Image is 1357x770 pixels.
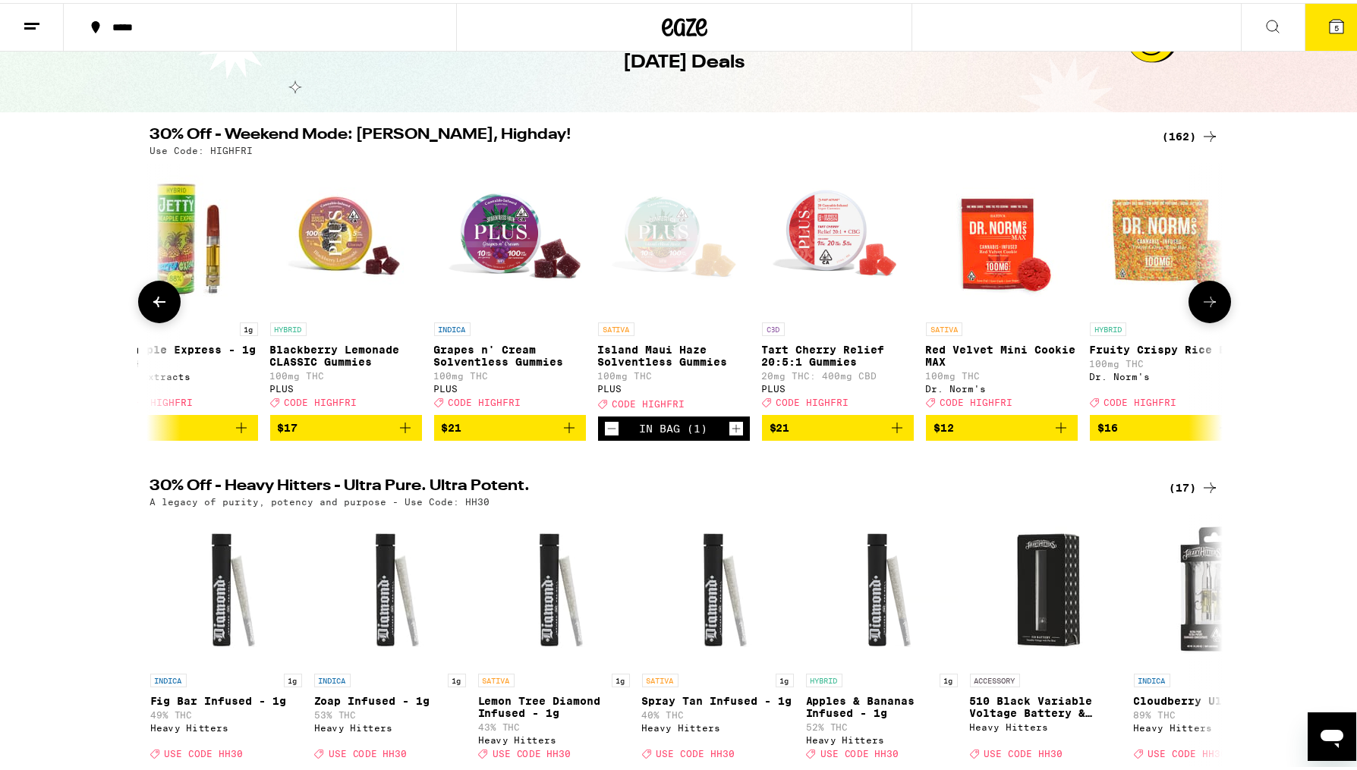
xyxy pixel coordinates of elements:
[806,732,958,742] div: Heavy Hitters
[806,719,958,729] p: 52% THC
[762,368,914,378] p: 20mg THC: 400mg CBD
[1163,124,1219,143] a: (162)
[314,720,466,730] div: Heavy Hitters
[642,671,678,684] p: SATIVA
[240,319,258,333] p: 1g
[278,419,298,431] span: $17
[970,671,1020,684] p: ACCESSORY
[329,746,408,756] span: USE CODE HH30
[642,707,794,717] p: 40% THC
[165,746,244,756] span: USE CODE HH30
[493,746,571,756] span: USE CODE HH30
[729,418,744,433] button: Increment
[926,160,1078,312] img: Dr. Norm's - Red Velvet Mini Cookie MAX
[150,720,302,730] div: Heavy Hitters
[106,341,258,353] p: Pineapple Express - 1g
[434,160,586,312] img: PLUS - Grapes n' Cream Solventless Gummies
[806,692,958,716] p: Apples & Bananas Infused - 1g
[612,396,685,406] span: CODE HIGHFRI
[270,381,422,391] div: PLUS
[984,746,1063,756] span: USE CODE HH30
[106,356,258,366] p: 82% THC
[1090,369,1242,379] div: Dr. Norm's
[1134,671,1170,684] p: INDICA
[656,746,735,756] span: USE CODE HH30
[642,692,794,704] p: Spray Tan Infused - 1g
[1090,319,1126,333] p: HYBRID
[762,160,914,312] img: PLUS - Tart Cherry Relief 20:5:1 Gummies
[270,160,422,312] img: PLUS - Blackberry Lemonade CLASSIC Gummies
[448,671,466,684] p: 1g
[806,511,958,763] a: Open page for Apples & Bananas Infused - 1g from Heavy Hitters
[640,420,708,432] div: In Bag (1)
[106,369,258,379] div: Jetty Extracts
[776,394,849,404] span: CODE HIGHFRI
[598,160,750,413] a: Open page for Island Maui Haze Solventless Gummies from PLUS
[1090,160,1242,312] img: Dr. Norm's - Fruity Crispy Rice Bar
[1090,160,1242,412] a: Open page for Fruity Crispy Rice Bar from Dr. Norm's
[1134,692,1286,704] p: Cloudberry Ultra - 1g
[770,419,790,431] span: $21
[762,381,914,391] div: PLUS
[478,511,630,763] a: Open page for Lemon Tree Diamond Infused - 1g from Heavy Hitters
[285,394,357,404] span: CODE HIGHFRI
[1090,412,1242,438] button: Add to bag
[940,671,958,684] p: 1g
[1097,419,1118,431] span: $16
[926,412,1078,438] button: Add to bag
[926,381,1078,391] div: Dr. Norm's
[806,511,958,663] img: Heavy Hitters - Apples & Bananas Infused - 1g
[270,319,307,333] p: HYBRID
[1134,511,1286,763] a: Open page for Cloudberry Ultra - 1g from Heavy Hitters
[478,511,630,663] img: Heavy Hitters - Lemon Tree Diamond Infused - 1g
[642,720,794,730] div: Heavy Hitters
[1104,394,1177,404] span: CODE HIGHFRI
[598,381,750,391] div: PLUS
[598,341,750,365] p: Island Maui Haze Solventless Gummies
[598,368,750,378] p: 100mg THC
[284,671,302,684] p: 1g
[314,511,466,663] img: Heavy Hitters - Zoap Infused - 1g
[934,419,954,431] span: $12
[762,319,785,333] p: CBD
[314,511,466,763] a: Open page for Zoap Infused - 1g from Heavy Hitters
[270,412,422,438] button: Add to bag
[150,671,187,684] p: INDICA
[1170,476,1219,494] a: (17)
[434,381,586,391] div: PLUS
[478,671,515,684] p: SATIVA
[106,160,258,312] img: Jetty Extracts - Pineapple Express - 1g
[970,692,1122,716] p: 510 Black Variable Voltage Battery & Charger
[1334,20,1339,30] span: 5
[150,511,302,763] a: Open page for Fig Bar Infused - 1g from Heavy Hitters
[926,341,1078,365] p: Red Velvet Mini Cookie MAX
[762,412,914,438] button: Add to bag
[970,511,1122,763] a: Open page for 510 Black Variable Voltage Battery & Charger from Heavy Hitters
[1308,709,1356,758] iframe: Button to launch messaging window
[762,160,914,412] a: Open page for Tart Cherry Relief 20:5:1 Gummies from PLUS
[434,412,586,438] button: Add to bag
[598,319,634,333] p: SATIVA
[478,719,630,729] p: 43% THC
[314,692,466,704] p: Zoap Infused - 1g
[970,719,1122,729] div: Heavy Hitters
[434,341,586,365] p: Grapes n' Cream Solventless Gummies
[106,412,258,438] button: Add to bag
[762,341,914,365] p: Tart Cherry Relief 20:5:1 Gummies
[926,319,962,333] p: SATIVA
[1090,341,1242,353] p: Fruity Crispy Rice Bar
[150,511,302,663] img: Heavy Hitters - Fig Bar Infused - 1g
[478,692,630,716] p: Lemon Tree Diamond Infused - 1g
[1134,707,1286,717] p: 89% THC
[1148,746,1227,756] span: USE CODE HH30
[612,671,630,684] p: 1g
[449,394,521,404] span: CODE HIGHFRI
[1134,511,1286,663] img: Heavy Hitters - Cloudberry Ultra - 1g
[314,707,466,717] p: 53% THC
[150,124,1144,143] h2: 30% Off - Weekend Mode: [PERSON_NAME], Highday!
[1090,356,1242,366] p: 100mg THC
[624,47,745,73] h1: [DATE] Deals
[1134,720,1286,730] div: Heavy Hitters
[940,394,1013,404] span: CODE HIGHFRI
[150,143,253,152] p: Use Code: HIGHFRI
